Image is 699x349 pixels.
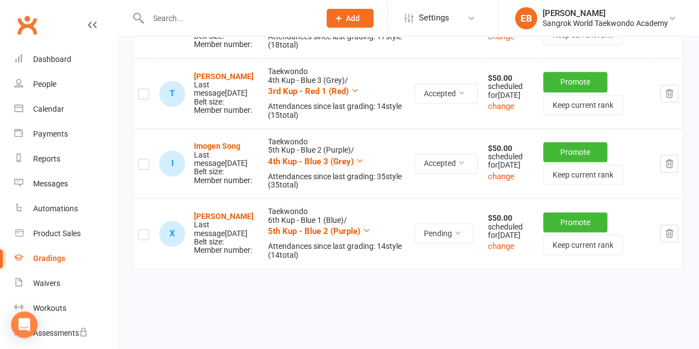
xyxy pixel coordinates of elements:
span: Add [346,14,360,23]
strong: $50.00 [487,74,512,82]
button: Accepted [414,84,477,103]
div: Open Intercom Messenger [11,311,38,338]
div: Tim Gill [159,81,185,107]
button: Promote [543,142,607,162]
div: Workouts [33,304,66,312]
span: 5th Kup - Blue 2 (Purple) [268,226,360,236]
strong: $50.00 [487,213,512,222]
button: Promote [543,72,607,92]
div: Calendar [33,105,64,113]
div: [PERSON_NAME] [543,8,668,18]
a: People [14,72,117,97]
a: Gradings [14,246,117,271]
td: Taekwondo 6th Kup - Blue 1 (Blue) / [263,198,409,268]
a: Workouts [14,296,117,321]
strong: $50.00 [487,144,512,153]
div: People [33,80,56,88]
button: 3rd Kup - Red 1 (Red) [268,85,359,98]
td: Taekwondo 5th Kup - Blue 2 (Purple) / [263,128,409,199]
a: Dashboard [14,47,117,72]
div: Reports [33,154,60,163]
div: scheduled for [DATE] [487,144,533,170]
div: Last message [DATE] [194,151,258,168]
a: Imogen Song [194,142,240,150]
a: Automations [14,196,117,221]
div: Last message [DATE] [194,81,258,98]
button: Keep current rank [543,235,623,255]
button: change [487,239,514,253]
div: Automations [33,204,78,213]
div: Last message [DATE] [194,221,258,238]
div: scheduled for [DATE] [487,74,533,100]
a: Calendar [14,97,117,122]
div: Belt size: Member number: [194,212,258,255]
div: Messages [33,179,68,188]
button: Pending [414,223,474,243]
div: Attendances since last grading: 14 style ( 14 total) [268,242,404,259]
button: Accepted [414,154,477,174]
button: 5th Kup - Blue 2 (Purple) [268,225,371,238]
div: Belt size: Member number: [194,72,258,115]
button: Keep current rank [543,165,623,185]
div: Imogen Song [159,150,185,176]
div: Waivers [33,279,60,288]
button: change [487,170,514,183]
div: Belt size: Member number: [194,142,258,185]
button: 4th Kup - Blue 3 (Grey) [268,155,364,168]
a: Clubworx [13,11,41,39]
a: Waivers [14,271,117,296]
div: Sangrok World Taekwondo Academy [543,18,668,28]
div: Attendances since last grading: 17 style ( 18 total) [268,33,404,50]
a: Reports [14,147,117,171]
div: Assessments [33,329,88,337]
div: scheduled for [DATE] [487,214,533,239]
div: EB [515,7,537,29]
div: Attendances since last grading: 14 style ( 15 total) [268,102,404,119]
a: [PERSON_NAME] [194,212,254,221]
a: Assessments [14,321,117,346]
div: Dashboard [33,55,71,64]
div: Product Sales [33,229,81,238]
span: Settings [419,6,449,30]
a: [PERSON_NAME] [194,72,254,81]
td: Taekwondo 4th Kup - Blue 3 (Grey) / [263,58,409,128]
button: Promote [543,212,607,232]
button: change [487,100,514,113]
span: 3rd Kup - Red 1 (Red) [268,86,349,96]
input: Search... [145,11,312,26]
a: Product Sales [14,221,117,246]
a: Payments [14,122,117,147]
button: Keep current rank [543,95,623,115]
div: Xavier Baldwin [159,221,185,247]
a: Messages [14,171,117,196]
div: Payments [33,129,68,138]
span: 4th Kup - Blue 3 (Grey) [268,157,354,166]
div: Attendances since last grading: 35 style ( 35 total) [268,173,404,190]
button: Add [327,9,374,28]
div: Gradings [33,254,65,263]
